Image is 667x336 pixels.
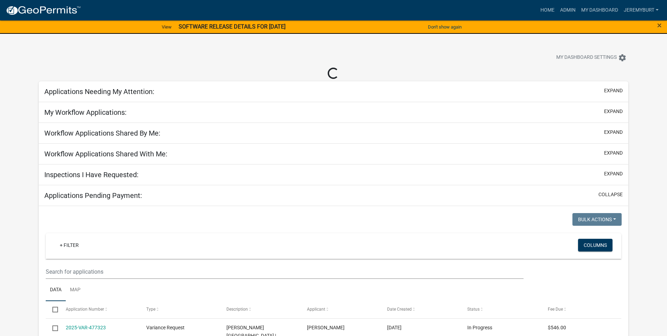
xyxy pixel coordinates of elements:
[140,301,220,318] datatable-header-cell: Type
[159,21,174,33] a: View
[387,307,412,312] span: Date Created
[598,191,623,198] button: collapse
[604,170,623,178] button: expand
[66,279,85,301] a: Map
[307,307,325,312] span: Applicant
[44,170,139,179] h5: Inspections I Have Requested:
[146,325,185,330] span: Variance Request
[572,213,622,226] button: Bulk Actions
[307,325,345,330] span: Michelle Burt
[226,307,248,312] span: Description
[467,307,480,312] span: Status
[551,51,632,64] button: My Dashboard Settingssettings
[618,54,627,62] i: settings
[657,20,662,30] span: ×
[44,87,154,96] h5: Applications Needing My Attention:
[46,279,66,301] a: Data
[461,301,541,318] datatable-header-cell: Status
[604,149,623,157] button: expand
[46,301,59,318] datatable-header-cell: Select
[557,4,578,17] a: Admin
[146,307,155,312] span: Type
[44,191,142,200] h5: Applications Pending Payment:
[467,325,492,330] span: In Progress
[604,129,623,136] button: expand
[220,301,300,318] datatable-header-cell: Description
[54,239,84,251] a: + Filter
[604,87,623,94] button: expand
[541,301,621,318] datatable-header-cell: Fee Due
[425,21,464,33] button: Don't show again
[548,307,563,312] span: Fee Due
[59,301,139,318] datatable-header-cell: Application Number
[179,23,286,30] strong: SOFTWARE RELEASE DETAILS FOR [DATE]
[604,108,623,115] button: expand
[380,301,461,318] datatable-header-cell: Date Created
[66,307,104,312] span: Application Number
[657,21,662,30] button: Close
[46,265,524,279] input: Search for applications
[548,325,566,330] span: $546.00
[44,129,160,137] h5: Workflow Applications Shared By Me:
[578,4,621,17] a: My Dashboard
[44,150,167,158] h5: Workflow Applications Shared With Me:
[578,239,613,251] button: Columns
[538,4,557,17] a: Home
[66,325,106,330] a: 2025-VAR-477323
[44,108,127,117] h5: My Workflow Applications:
[621,4,661,17] a: JeremyBurt
[556,54,617,62] span: My Dashboard Settings
[300,301,380,318] datatable-header-cell: Applicant
[387,325,402,330] span: 09/11/2025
